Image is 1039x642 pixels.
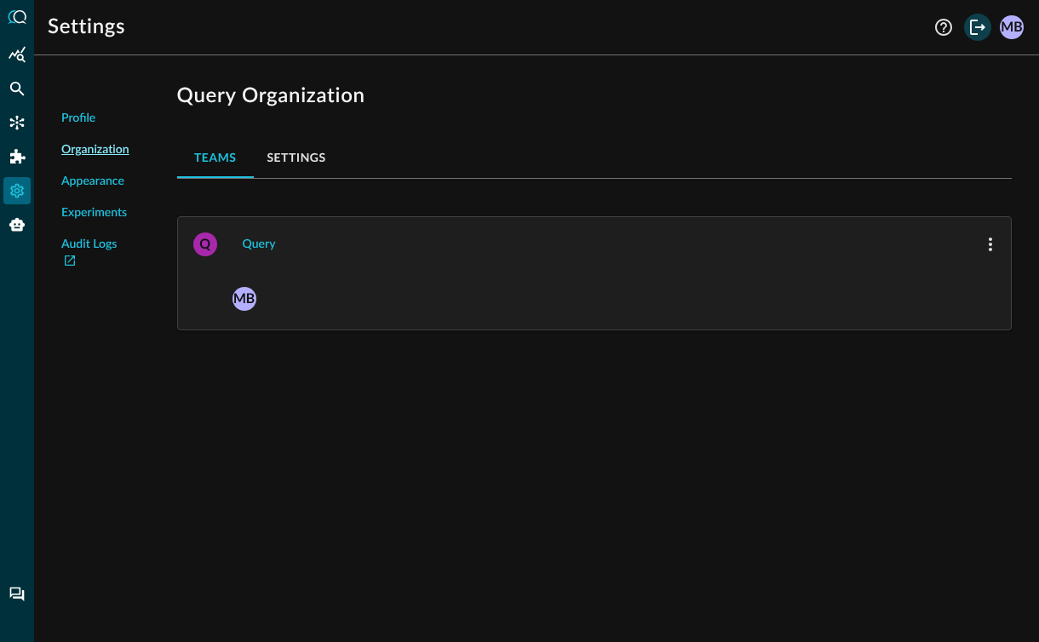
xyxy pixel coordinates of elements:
[4,143,32,170] div: Addons
[232,285,256,309] span: Mike Bousquet
[232,287,256,311] div: MB
[61,173,124,191] span: Appearance
[964,14,991,41] button: Logout
[61,141,129,159] span: Organization
[254,137,340,178] button: Settings
[930,14,957,41] button: Help
[3,211,31,238] div: Query Agent
[243,234,276,255] div: Query
[3,75,31,102] div: Federated Search
[3,177,31,204] div: Settings
[3,41,31,68] div: Summary Insights
[61,236,129,272] a: Audit Logs
[3,109,31,136] div: Connectors
[1000,15,1024,39] div: MB
[177,83,1012,110] h1: Query Organization
[61,204,127,222] span: Experiments
[3,581,31,608] div: Chat
[61,110,95,128] span: Profile
[177,137,254,178] button: Teams
[48,14,125,41] h1: Settings
[193,232,217,256] div: Q
[232,231,286,258] button: Query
